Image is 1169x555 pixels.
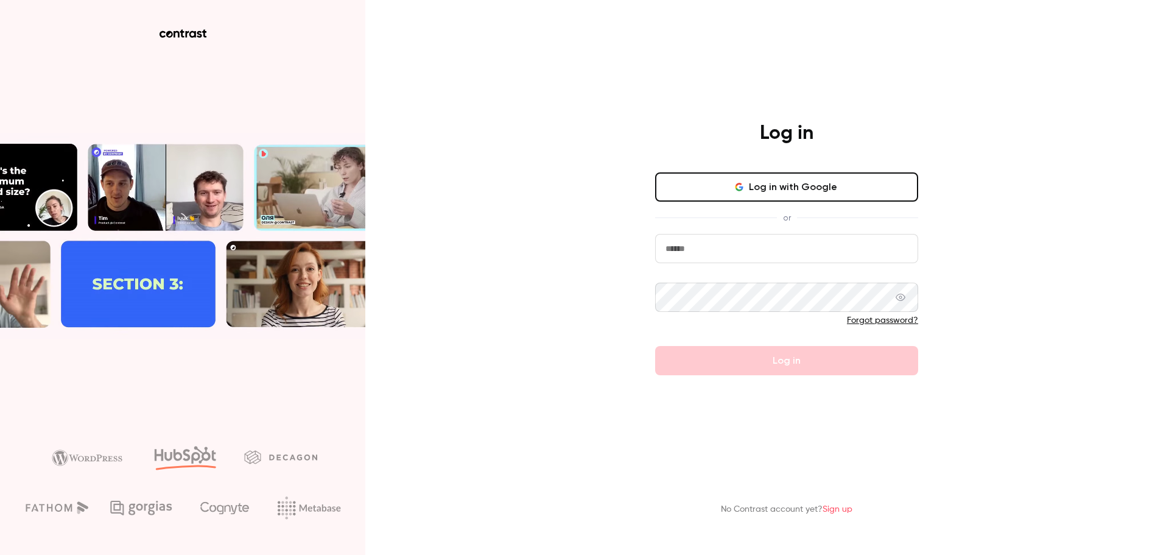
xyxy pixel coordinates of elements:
[721,503,852,516] p: No Contrast account yet?
[847,316,918,325] a: Forgot password?
[823,505,852,514] a: Sign up
[655,172,918,202] button: Log in with Google
[777,211,797,224] span: or
[760,121,813,146] h4: Log in
[244,450,317,464] img: decagon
